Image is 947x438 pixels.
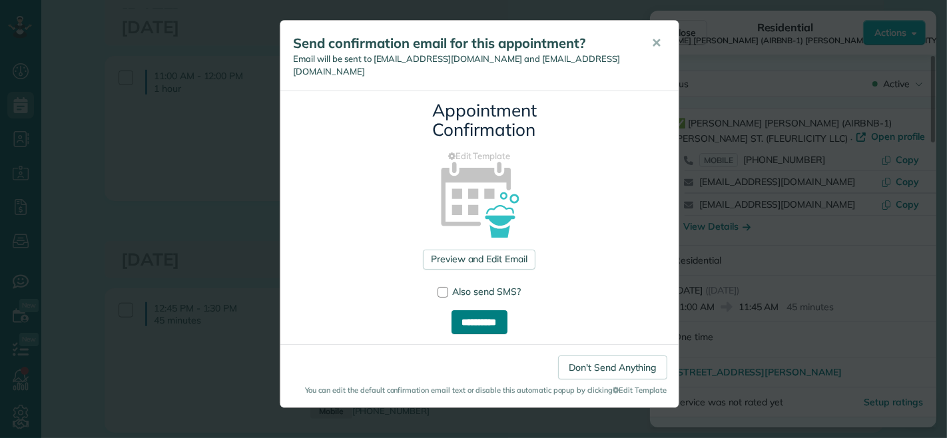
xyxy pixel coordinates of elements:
a: Edit Template [290,150,669,162]
span: Email will be sent to [EMAIL_ADDRESS][DOMAIN_NAME] and [EMAIL_ADDRESS][DOMAIN_NAME] [294,53,620,77]
small: You can edit the default confirmation email text or disable this automatic popup by clicking Edit... [292,385,667,395]
span: ✕ [652,35,662,51]
h3: Appointment Confirmation [433,101,526,139]
img: appointment_confirmation_icon-141e34405f88b12ade42628e8c248340957700ab75a12ae832a8710e9b578dc5.png [420,138,539,258]
h5: Send confirmation email for this appointment? [294,34,633,53]
a: Preview and Edit Email [423,250,535,270]
span: Also send SMS? [453,286,521,298]
a: Don't Send Anything [558,355,667,379]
